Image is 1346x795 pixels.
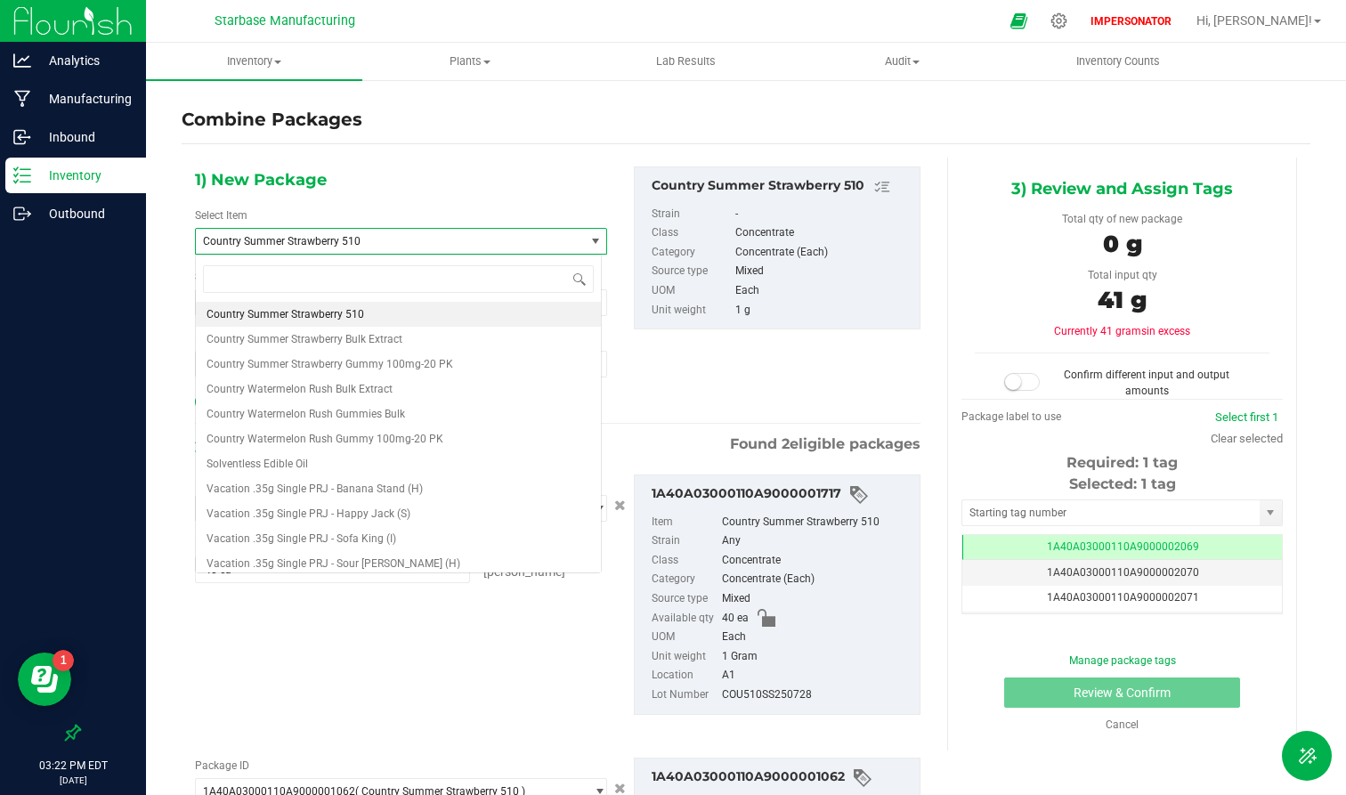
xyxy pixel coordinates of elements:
span: 2 [782,435,790,452]
p: Outbound [31,203,138,224]
span: 41 g [1098,286,1147,314]
label: Class [652,551,718,571]
span: 1A40A03000110A9000002071 [1047,591,1199,604]
label: Unit weight [652,301,732,320]
span: select [584,229,606,254]
label: UOM [652,281,732,301]
a: Plants [362,43,579,80]
span: Confirm different input and output amounts [1064,369,1229,397]
span: 40 ea [722,609,749,629]
a: Cancel [1106,718,1139,731]
span: Found eligible packages [730,434,920,455]
a: Lab Results [578,43,794,80]
inline-svg: Manufacturing [13,90,31,108]
span: Starbase Manufacturing [215,13,355,28]
label: Location [652,666,718,685]
button: Cancel button [609,493,631,519]
label: Strain [652,205,732,224]
label: Select Item [195,207,247,223]
div: Any [722,531,911,551]
div: 1A40A03000110A9000001062 [652,767,911,789]
div: Mixed [722,589,911,609]
a: Manage package tags [1069,654,1176,667]
span: select [1260,500,1282,525]
inline-svg: Outbound [13,205,31,223]
label: Item [652,513,718,532]
div: Country Summer Strawberry 510 [652,176,911,198]
div: - [735,205,911,224]
span: Audit [795,53,1009,69]
p: 03:22 PM EDT [8,758,138,774]
a: Audit [794,43,1010,80]
span: [PERSON_NAME] [483,564,565,579]
span: 1A40A03000110A9000002069 [1047,540,1199,553]
p: Inbound [31,126,138,148]
div: 1 Gram [722,647,911,667]
span: Lab Results [632,53,740,69]
span: Open Ecommerce Menu [999,4,1039,38]
div: 1A40A03000110A9000001717 [652,484,911,506]
label: Lot Number [652,685,718,705]
label: Strain [652,531,718,551]
span: Selected: 1 tag [1069,475,1176,492]
iframe: Resource center [18,653,71,706]
div: Each [722,628,911,647]
a: Clear selected [1211,432,1283,445]
span: Plants [363,53,578,69]
label: UOM [652,628,718,647]
p: Inventory [31,165,138,186]
span: 1A40A03000110A9000002070 [1047,566,1199,579]
span: Total qty of new package [1062,213,1182,225]
span: 0 g [1103,230,1142,258]
span: Inventory [146,53,362,69]
p: [DATE] [8,774,138,787]
h4: Combine Packages [182,107,362,133]
a: Inventory [146,43,362,80]
label: Category [652,570,718,589]
div: Concentrate [722,551,911,571]
span: Required: 1 tag [1066,454,1178,471]
div: Each [735,281,911,301]
label: Source type [652,589,718,609]
span: Total input qty [1088,269,1157,281]
inline-svg: Inventory [13,166,31,184]
span: 3) Review and Assign Tags [1011,175,1233,202]
label: Pin the sidebar to full width on large screens [64,724,82,742]
div: Concentrate (Each) [722,570,911,589]
span: Inventory Counts [1052,53,1184,69]
inline-svg: Inbound [13,128,31,146]
p: Analytics [31,50,138,71]
div: 1 g [735,301,911,320]
span: Hi, [PERSON_NAME]! [1196,13,1312,28]
span: Currently 41 grams [1054,325,1190,337]
span: Package ID [195,759,249,772]
span: in excess [1147,325,1190,337]
span: 1) New Package [195,166,327,193]
input: Starting tag number [962,500,1260,525]
a: Select first 1 [1215,410,1278,424]
label: Unit weight [652,647,718,667]
p: IMPERSONATOR [1083,13,1179,29]
div: Country Summer Strawberry 510 [722,513,911,532]
a: Inventory Counts [1010,43,1227,80]
label: Source type [652,262,732,281]
div: Concentrate [735,223,911,243]
button: Review & Confirm [1004,677,1240,708]
inline-svg: Analytics [13,52,31,69]
label: Category [652,243,732,263]
div: COU510SS250728 [722,685,911,705]
div: Manage settings [1048,12,1070,29]
div: A1 [722,666,911,685]
iframe: Resource center unread badge [53,650,74,671]
span: Country Summer Strawberry 510 [203,235,562,247]
div: Mixed [735,262,911,281]
div: Concentrate (Each) [735,243,911,263]
button: Toggle Menu [1282,731,1332,781]
p: Manufacturing [31,88,138,110]
label: Available qty [652,609,718,629]
label: Class [652,223,732,243]
span: Package label to use [961,410,1061,423]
